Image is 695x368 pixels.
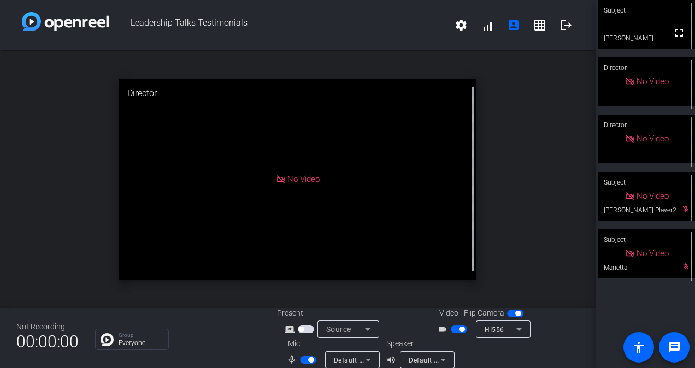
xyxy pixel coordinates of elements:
span: No Video [287,174,320,184]
div: Mic [277,338,386,349]
span: HI556 [485,326,504,334]
mat-icon: volume_up [386,353,399,366]
span: No Video [637,76,669,86]
span: No Video [637,248,669,258]
mat-icon: logout [559,19,573,32]
div: Not Recording [16,321,79,333]
div: Subject [598,229,695,250]
span: No Video [637,134,669,144]
span: Video [439,307,458,319]
mat-icon: account_box [507,19,520,32]
span: Flip Camera [464,307,504,319]
div: Director [598,115,695,135]
span: Default - Speakers (2- Realtek(R) Audio) [409,355,534,364]
span: Source [326,325,351,334]
div: Director [119,79,476,108]
div: Present [277,307,386,319]
mat-icon: fullscreen [673,26,686,39]
div: Director [598,57,695,78]
div: Speaker [386,338,452,349]
mat-icon: accessibility [632,341,645,354]
p: Everyone [119,340,163,346]
mat-icon: videocam_outline [438,323,451,336]
mat-icon: message [668,341,681,354]
mat-icon: grid_on [533,19,546,32]
p: Group [119,333,163,338]
mat-icon: settings [455,19,468,32]
button: signal_cellular_alt [474,12,500,38]
mat-icon: mic_none [287,353,300,366]
mat-icon: screen_share_outline [285,323,298,336]
span: Leadership Talks Testimonials [109,12,448,38]
span: 00:00:00 [16,328,79,355]
span: Default - Microphone Array (2- Realtek(R) Audio) [334,355,487,364]
div: Subject [598,172,695,193]
img: white-gradient.svg [22,12,109,31]
img: Chat Icon [101,333,114,346]
span: No Video [637,191,669,201]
